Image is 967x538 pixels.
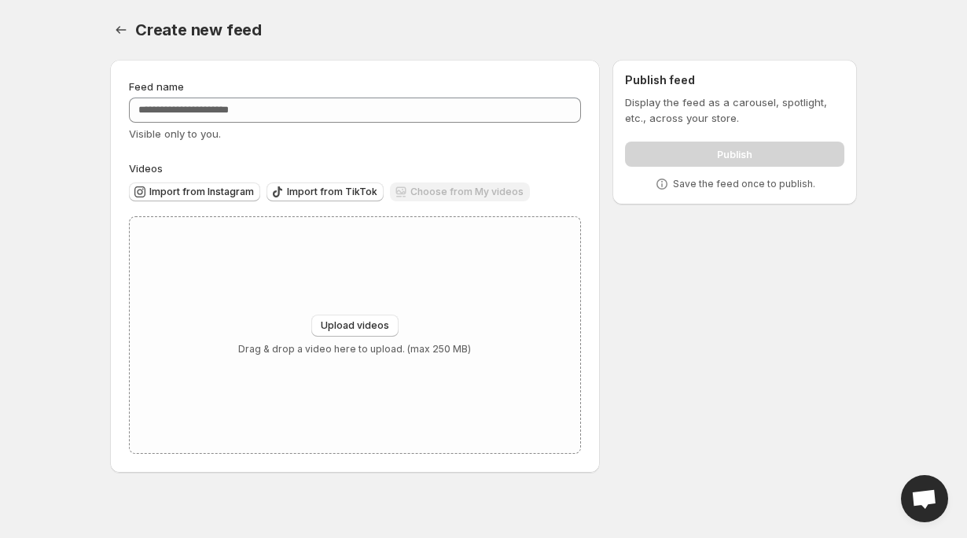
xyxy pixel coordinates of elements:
button: Import from TikTok [267,182,384,201]
p: Save the feed once to publish. [673,178,815,190]
p: Drag & drop a video here to upload. (max 250 MB) [238,343,471,356]
button: Import from Instagram [129,182,260,201]
div: Open chat [901,475,948,522]
span: Videos [129,162,163,175]
button: Upload videos [311,315,399,337]
span: Import from TikTok [287,186,377,198]
span: Import from Instagram [149,186,254,198]
h2: Publish feed [625,72,844,88]
span: Create new feed [135,20,262,39]
span: Visible only to you. [129,127,221,140]
p: Display the feed as a carousel, spotlight, etc., across your store. [625,94,844,126]
span: Upload videos [321,319,389,332]
button: Settings [110,19,132,41]
span: Feed name [129,80,184,93]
